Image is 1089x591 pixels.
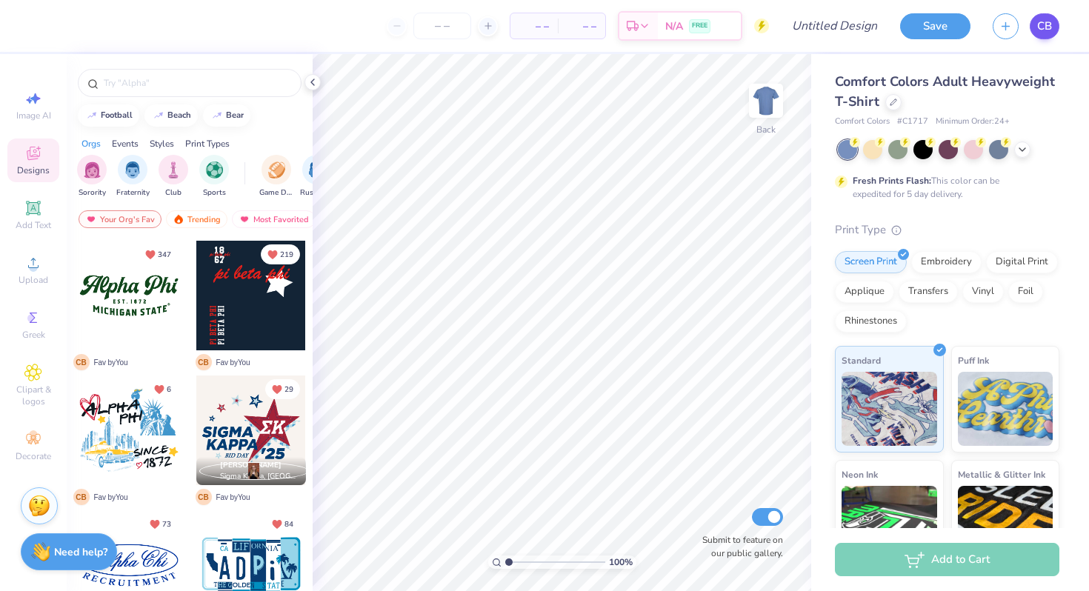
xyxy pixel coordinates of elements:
[780,11,889,41] input: Untitled Design
[78,104,139,127] button: football
[284,521,293,528] span: 84
[609,555,633,569] span: 100 %
[147,379,178,399] button: Unlike
[79,187,106,198] span: Sorority
[694,533,783,560] label: Submit to feature on our public gallery.
[94,492,128,503] span: Fav by You
[259,155,293,198] div: filter for Game Day
[19,274,48,286] span: Upload
[199,155,229,198] div: filter for Sports
[1008,281,1043,303] div: Foil
[300,187,334,198] span: Rush & Bid
[101,111,133,119] div: football
[116,187,150,198] span: Fraternity
[73,354,90,370] span: C B
[265,379,300,399] button: Unlike
[692,21,707,31] span: FREE
[962,281,1004,303] div: Vinyl
[567,19,596,34] span: – –
[835,221,1059,238] div: Print Type
[158,251,171,258] span: 347
[85,214,97,224] img: most_fav.gif
[665,19,683,34] span: N/A
[84,161,101,178] img: Sorority Image
[835,73,1055,110] span: Comfort Colors Adult Heavyweight T-Shirt
[16,110,51,121] span: Image AI
[911,251,982,273] div: Embroidery
[162,521,171,528] span: 73
[77,155,107,198] div: filter for Sorority
[958,353,989,368] span: Puff Ink
[16,219,51,231] span: Add Text
[150,137,174,150] div: Styles
[842,372,937,446] img: Standard
[159,155,188,198] button: filter button
[167,386,171,393] span: 6
[220,460,282,470] span: [PERSON_NAME]
[300,155,334,198] button: filter button
[259,187,293,198] span: Game Day
[196,489,212,505] span: C B
[216,357,250,368] span: Fav by You
[309,161,326,178] img: Rush & Bid Image
[900,13,970,39] button: Save
[173,214,184,224] img: trending.gif
[284,386,293,393] span: 29
[1037,18,1052,35] span: CB
[519,19,549,34] span: – –
[17,164,50,176] span: Designs
[958,372,1053,446] img: Puff Ink
[73,489,90,505] span: C B
[853,175,931,187] strong: Fresh Prints Flash:
[751,86,781,116] img: Back
[203,187,226,198] span: Sports
[835,251,907,273] div: Screen Print
[77,155,107,198] button: filter button
[853,174,1035,201] div: This color can be expedited for 5 day delivery.
[899,281,958,303] div: Transfers
[958,467,1045,482] span: Metallic & Glitter Ink
[220,471,300,482] span: Sigma Kappa, [GEOGRAPHIC_DATA][US_STATE]
[936,116,1010,128] span: Minimum Order: 24 +
[116,155,150,198] button: filter button
[7,384,59,407] span: Clipart & logos
[199,155,229,198] button: filter button
[958,486,1053,560] img: Metallic & Glitter Ink
[300,155,334,198] div: filter for Rush & Bid
[756,123,776,136] div: Back
[143,514,178,534] button: Unlike
[1030,13,1059,39] a: CB
[835,116,890,128] span: Comfort Colors
[116,155,150,198] div: filter for Fraternity
[81,137,101,150] div: Orgs
[261,244,300,264] button: Unlike
[259,155,293,198] button: filter button
[185,137,230,150] div: Print Types
[79,210,161,228] div: Your Org's Fav
[211,111,223,120] img: trend_line.gif
[94,357,128,368] span: Fav by You
[206,161,223,178] img: Sports Image
[144,104,198,127] button: beach
[153,111,164,120] img: trend_line.gif
[203,104,250,127] button: bear
[268,161,285,178] img: Game Day Image
[139,244,178,264] button: Unlike
[842,486,937,560] img: Neon Ink
[102,76,292,90] input: Try "Alpha"
[22,329,45,341] span: Greek
[239,214,250,224] img: most_fav.gif
[280,251,293,258] span: 219
[413,13,471,39] input: – –
[265,514,300,534] button: Unlike
[159,155,188,198] div: filter for Club
[16,450,51,462] span: Decorate
[165,161,181,178] img: Club Image
[54,545,107,559] strong: Need help?
[835,281,894,303] div: Applique
[897,116,928,128] span: # C1717
[232,210,316,228] div: Most Favorited
[165,187,181,198] span: Club
[216,492,250,503] span: Fav by You
[112,137,139,150] div: Events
